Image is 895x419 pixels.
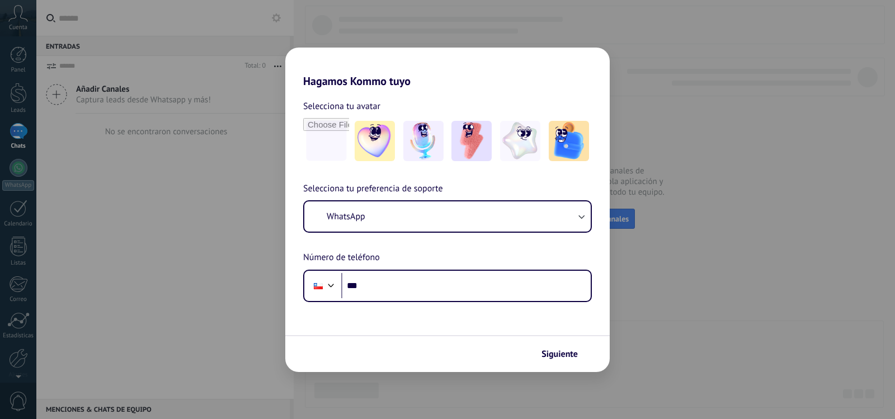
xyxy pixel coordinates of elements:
[285,48,610,88] h2: Hagamos Kommo tuyo
[451,121,492,161] img: -3.jpeg
[303,99,380,114] span: Selecciona tu avatar
[403,121,444,161] img: -2.jpeg
[355,121,395,161] img: -1.jpeg
[500,121,540,161] img: -4.jpeg
[327,211,365,222] span: WhatsApp
[541,350,578,358] span: Siguiente
[549,121,589,161] img: -5.jpeg
[303,182,443,196] span: Selecciona tu preferencia de soporte
[308,274,329,298] div: Chile: + 56
[536,345,593,364] button: Siguiente
[304,201,591,232] button: WhatsApp
[303,251,380,265] span: Número de teléfono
